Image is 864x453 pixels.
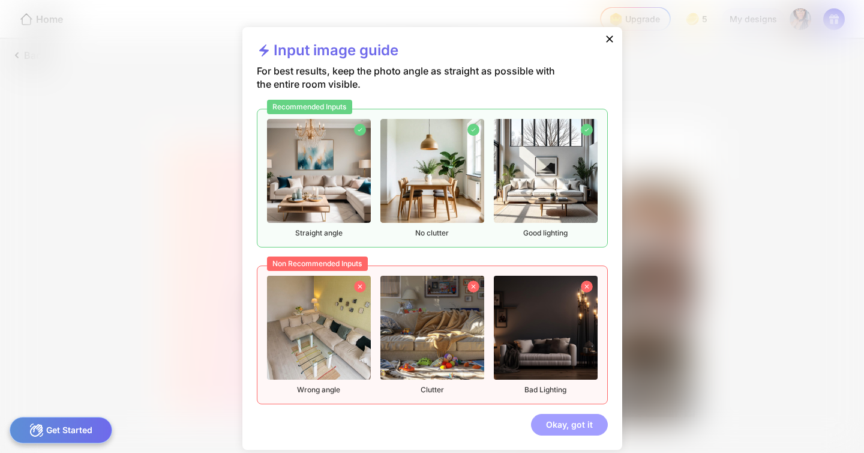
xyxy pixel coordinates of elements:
[267,257,368,271] div: Non Recommended Inputs
[267,119,371,223] img: recommendedImageFurnished1.png
[257,41,398,64] div: Input image guide
[494,119,598,223] img: recommendedImageFurnished3.png
[494,119,598,237] div: Good lighting
[494,276,598,394] div: Bad Lighting
[267,100,353,114] div: Recommended Inputs
[494,276,598,380] img: nonrecommendedImageFurnished3.png
[380,276,484,394] div: Clutter
[380,119,484,223] img: recommendedImageFurnished2.png
[257,64,569,109] div: For best results, keep the photo angle as straight as possible with the entire room visible.
[267,276,371,380] img: nonrecommendedImageFurnished1.png
[267,276,371,394] div: Wrong angle
[380,276,484,380] img: nonrecommendedImageFurnished2.png
[380,119,484,237] div: No clutter
[10,417,112,443] div: Get Started
[267,119,371,237] div: Straight angle
[531,414,608,436] div: Okay, got it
